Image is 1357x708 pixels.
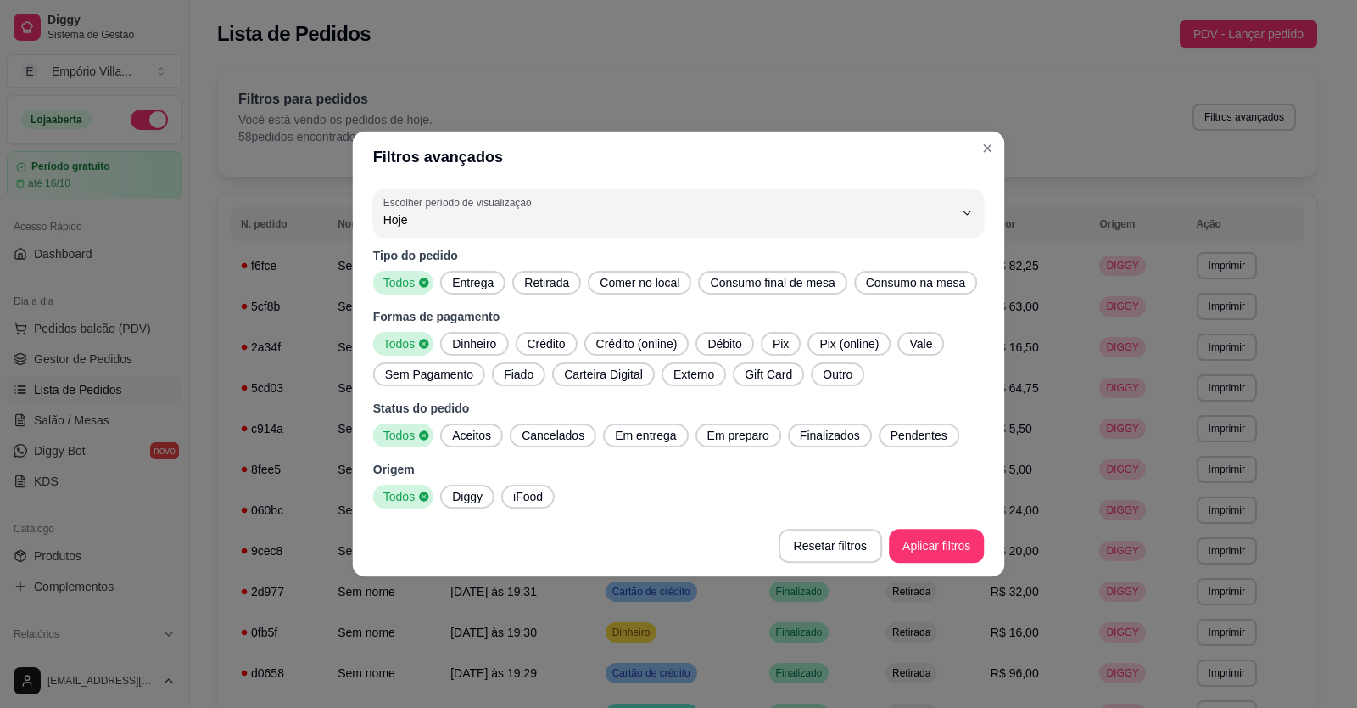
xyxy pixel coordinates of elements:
[497,366,540,383] span: Fiado
[974,135,1001,162] button: Close
[816,366,859,383] span: Outro
[603,424,688,447] button: Em entrega
[377,274,418,291] span: Todos
[701,335,749,352] span: Débito
[588,271,691,295] button: Comer no local
[667,366,721,383] span: Externo
[373,247,985,264] p: Tipo do pedido
[492,362,545,386] button: Fiado
[884,427,954,444] span: Pendentes
[515,427,591,444] span: Cancelados
[589,335,684,352] span: Crédito (online)
[377,335,418,352] span: Todos
[373,308,985,325] p: Formas de pagamento
[383,195,538,210] label: Escolher período de visualização
[557,366,650,383] span: Carteira Digital
[515,332,577,356] button: Crédito
[701,427,776,444] span: Em preparo
[766,335,796,352] span: Pix
[440,485,494,509] button: Diggy
[445,488,489,505] span: Diggy
[373,485,433,509] button: Todos
[501,485,555,509] button: iFood
[440,271,505,295] button: Entrega
[377,427,418,444] span: Todos
[440,332,508,356] button: Dinheiro
[854,271,978,295] button: Consumo na mesa
[445,427,498,444] span: Aceitos
[512,271,581,295] button: Retirada
[373,362,485,386] button: Sem Pagamento
[517,274,576,291] span: Retirada
[608,427,683,444] span: Em entrega
[373,400,985,417] p: Status do pedido
[704,274,842,291] span: Consumo final de mesa
[353,132,1005,183] header: Filtros avançados
[445,335,503,352] span: Dinheiro
[813,335,885,352] span: Pix (online)
[902,335,939,352] span: Vale
[378,366,480,383] span: Sem Pagamento
[811,362,864,386] button: Outro
[373,271,433,295] button: Todos
[807,332,891,356] button: Pix (online)
[373,332,433,356] button: Todos
[445,274,500,291] span: Entrega
[879,424,959,447] button: Pendentes
[584,332,690,356] button: Crédito (online)
[897,332,944,356] button: Vale
[662,362,726,386] button: Externo
[373,189,985,237] button: Escolher período de visualizaçãoHoje
[761,332,801,356] button: Pix
[695,332,754,356] button: Débito
[373,424,433,447] button: Todos
[383,211,953,228] span: Hoje
[373,461,985,478] p: Origem
[779,529,882,563] button: Resetar filtros
[510,424,596,447] button: Cancelados
[506,488,550,505] span: iFood
[793,427,867,444] span: Finalizados
[733,362,804,386] button: Gift Card
[440,424,503,447] button: Aceitos
[738,366,799,383] span: Gift Card
[859,274,973,291] span: Consumo na mesa
[552,362,655,386] button: Carteira Digital
[695,424,781,447] button: Em preparo
[788,424,872,447] button: Finalizados
[377,488,418,505] span: Todos
[889,529,984,563] button: Aplicar filtros
[593,274,686,291] span: Comer no local
[520,335,572,352] span: Crédito
[699,271,847,295] button: Consumo final de mesa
